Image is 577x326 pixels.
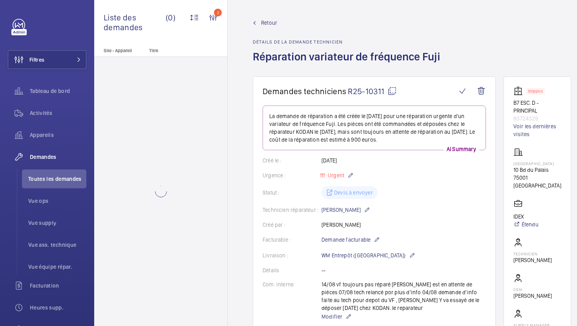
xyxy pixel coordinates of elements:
[513,251,552,256] p: Technicien
[321,313,342,321] span: Modifier
[30,131,86,139] span: Appareils
[29,56,44,64] span: Filtres
[30,109,86,117] span: Activités
[513,161,561,166] p: [GEOGRAPHIC_DATA]
[269,112,479,144] p: La demande de réparation a été créée le [DATE] pour une réparation urgente d'un variateur de fréq...
[28,175,86,183] span: Toutes les demandes
[8,50,86,69] button: Filtres
[149,48,201,53] p: Titre
[513,256,552,264] p: [PERSON_NAME]
[528,90,543,93] p: Stopped
[513,213,539,220] p: IDEX
[513,115,561,122] p: 83724329
[513,166,561,174] p: 10 Bd du Palais
[513,220,539,228] a: Étendu
[513,99,561,115] p: B7 ESC. D - PRINCIPAL
[30,87,86,95] span: Tableau de bord
[263,86,346,96] span: Demandes techniciens
[253,39,445,45] h2: Détails de la demande technicien
[513,86,526,96] img: elevator.svg
[28,197,86,205] span: Vue ops
[28,241,86,249] span: Vue ass. technique
[28,219,86,227] span: Vue supply
[321,205,370,215] p: [PERSON_NAME]
[94,48,146,53] p: Site - Appareil
[321,236,371,244] span: Demande facturable
[28,263,86,271] span: Vue équipe répar.
[444,145,479,153] p: AI Summary
[261,19,277,27] span: Retour
[253,49,445,76] h1: Réparation variateur de fréquence Fuji
[30,304,86,311] span: Heures supp.
[30,153,86,161] span: Demandes
[513,122,561,138] a: Voir les dernières visites
[321,251,415,260] p: WM Entrepôt ([GEOGRAPHIC_DATA])
[348,86,397,96] span: R25-10311
[513,174,561,189] p: 75001 [GEOGRAPHIC_DATA]
[104,13,166,32] span: Liste des demandes
[30,282,86,290] span: Facturation
[326,172,344,178] span: Urgent
[513,287,552,292] p: CSM
[513,292,552,300] p: [PERSON_NAME]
